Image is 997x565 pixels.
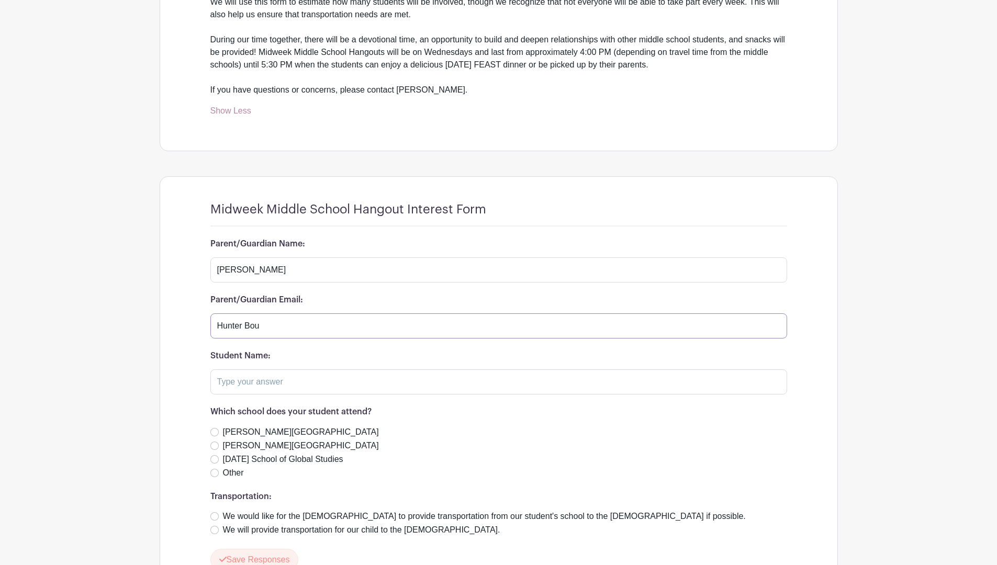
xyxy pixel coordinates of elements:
h6: Student Name: [210,351,787,361]
h6: Parent/Guardian Name: [210,239,787,249]
h6: Which school does your student attend? [210,407,787,417]
input: Type your answer [210,257,787,282]
label: [PERSON_NAME][GEOGRAPHIC_DATA] [223,426,379,438]
input: Type your answer [210,313,787,338]
label: [DATE] School of Global Studies [223,453,343,466]
h4: Midweek Middle School Hangout Interest Form [210,202,486,217]
label: We would like for the [DEMOGRAPHIC_DATA] to provide transportation from our student's school to t... [223,510,746,523]
h6: Parent/Guardian Email: [210,295,787,305]
a: Show Less [210,106,251,119]
label: Other [223,467,244,479]
h6: Transportation: [210,492,787,502]
label: We will provide transportation for our child to the [DEMOGRAPHIC_DATA]. [223,524,500,536]
label: [PERSON_NAME][GEOGRAPHIC_DATA] [223,439,379,452]
input: Type your answer [210,369,787,394]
